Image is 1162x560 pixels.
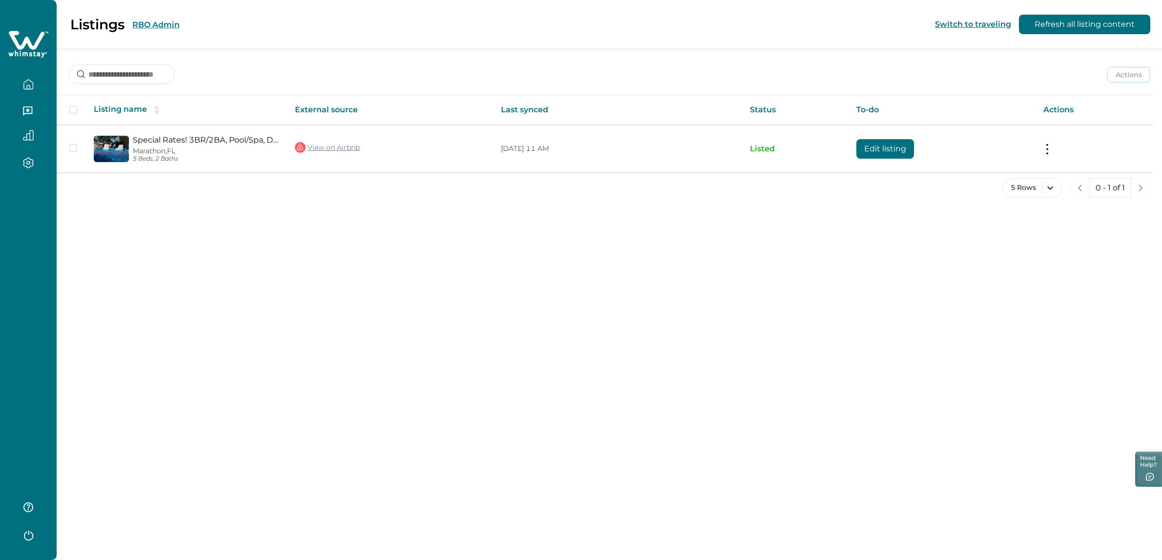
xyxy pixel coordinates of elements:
[287,95,493,125] th: External source
[1036,95,1153,125] th: Actions
[750,144,840,154] p: Listed
[147,105,166,115] button: sorting
[133,155,279,163] p: 5 Beds, 2 Baths
[132,20,180,29] button: RBO Admin
[1107,67,1150,83] button: Actions
[1019,15,1150,34] button: Refresh all listing content
[70,16,124,33] p: Listings
[935,20,1011,29] button: Switch to traveling
[133,135,279,145] a: Special Rates! 3BR/2BA, Pool/Spa, Dock, Oceanside!
[501,144,735,154] p: [DATE] 11 AM
[1089,178,1131,198] button: 0 - 1 of 1
[1002,178,1062,198] button: 5 Rows
[493,95,743,125] th: Last synced
[133,147,279,155] p: Marathon, FL
[86,95,287,125] th: Listing name
[1096,183,1125,193] p: 0 - 1 of 1
[856,139,914,159] button: Edit listing
[1131,178,1150,198] button: next page
[849,95,1036,125] th: To-do
[94,136,129,162] img: propertyImage_Special Rates! 3BR/2BA, Pool/Spa, Dock, Oceanside!
[295,141,360,154] a: View on Airbnb
[1070,178,1090,198] button: previous page
[742,95,848,125] th: Status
